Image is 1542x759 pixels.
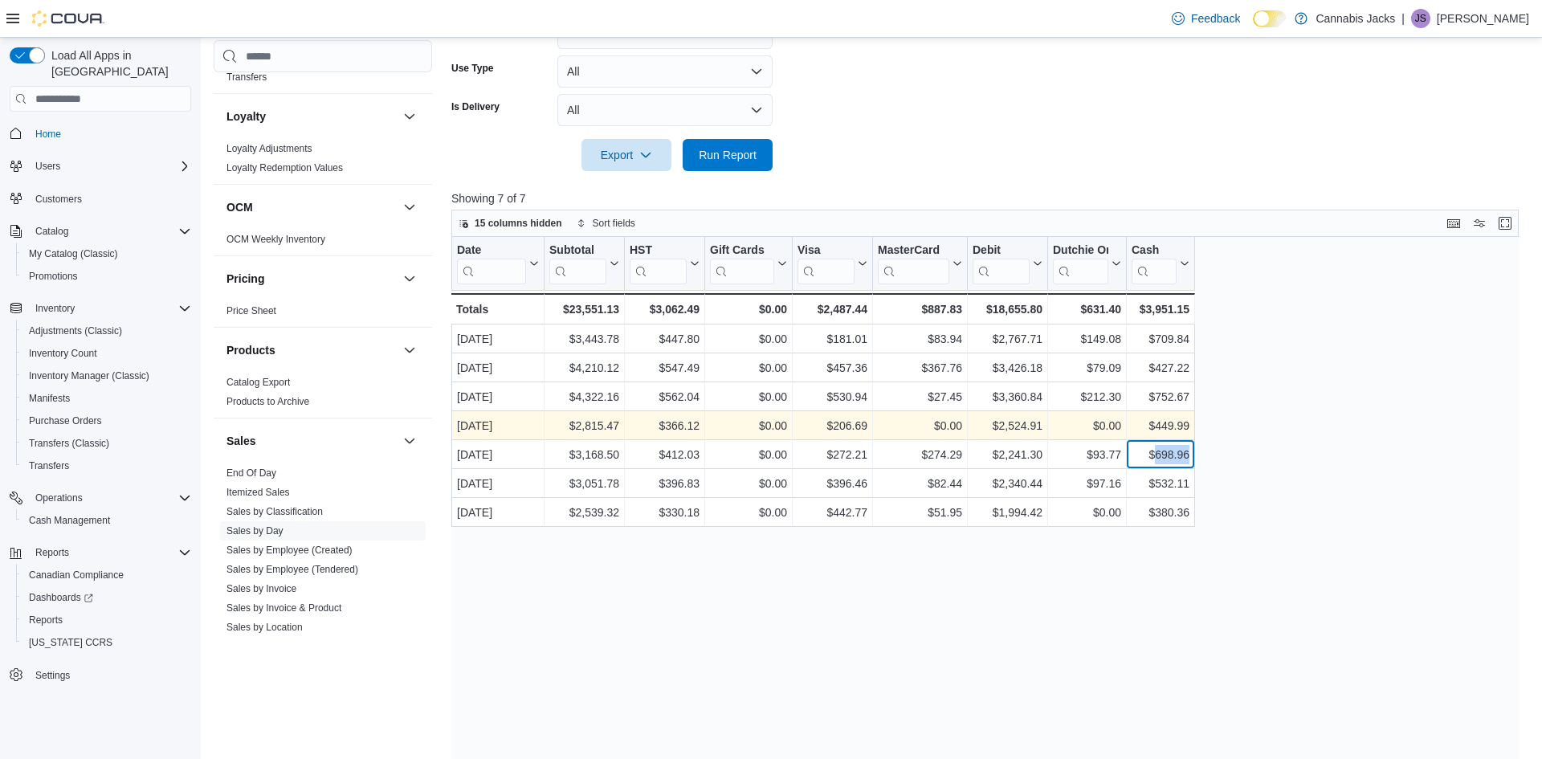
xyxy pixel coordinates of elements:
[226,142,312,155] span: Loyalty Adjustments
[1053,243,1108,284] div: Dutchie Online Payment
[226,641,339,652] a: Sales by Location per Day
[549,243,606,259] div: Subtotal
[1132,387,1189,406] div: $752.67
[29,299,81,318] button: Inventory
[457,329,539,349] div: [DATE]
[29,543,75,562] button: Reports
[451,100,500,113] label: Is Delivery
[226,545,353,556] a: Sales by Employee (Created)
[710,416,787,435] div: $0.00
[570,214,642,233] button: Sort fields
[22,633,119,652] a: [US_STATE] CCRS
[22,344,104,363] a: Inventory Count
[226,467,276,479] a: End Of Day
[29,299,191,318] span: Inventory
[630,243,687,284] div: HST
[29,347,97,360] span: Inventory Count
[457,503,539,522] div: [DATE]
[226,71,267,83] a: Transfers
[29,392,70,405] span: Manifests
[226,506,323,517] a: Sales by Classification
[1132,243,1189,284] button: Cash
[226,377,290,388] a: Catalog Export
[22,565,191,585] span: Canadian Compliance
[710,243,774,259] div: Gift Cards
[1411,9,1430,28] div: Jeremy Secord
[3,541,198,564] button: Reports
[457,387,539,406] div: [DATE]
[214,463,432,740] div: Sales
[1191,10,1240,27] span: Feedback
[798,300,867,319] div: $2,487.44
[1132,329,1189,349] div: $709.84
[226,108,397,124] button: Loyalty
[973,503,1042,522] div: $1,994.42
[29,665,191,685] span: Settings
[878,329,962,349] div: $83.94
[549,300,619,319] div: $23,551.13
[16,320,198,342] button: Adjustments (Classic)
[22,411,191,431] span: Purchase Orders
[29,459,69,472] span: Transfers
[22,321,128,341] a: Adjustments (Classic)
[1053,474,1121,493] div: $97.16
[22,267,84,286] a: Promotions
[29,270,78,283] span: Promotions
[973,329,1042,349] div: $2,767.71
[226,564,358,575] a: Sales by Employee (Tendered)
[16,509,198,532] button: Cash Management
[22,588,100,607] a: Dashboards
[1053,358,1121,377] div: $79.09
[878,387,962,406] div: $27.45
[699,147,757,163] span: Run Report
[798,474,867,493] div: $396.46
[32,10,104,27] img: Cova
[457,445,539,464] div: [DATE]
[3,220,198,243] button: Catalog
[226,271,397,287] button: Pricing
[226,487,290,498] a: Itemized Sales
[22,244,124,263] a: My Catalog (Classic)
[22,456,191,475] span: Transfers
[22,321,191,341] span: Adjustments (Classic)
[22,610,69,630] a: Reports
[214,301,432,327] div: Pricing
[630,329,700,349] div: $447.80
[226,199,253,215] h3: OCM
[1132,300,1189,319] div: $3,951.15
[400,341,419,360] button: Products
[226,396,309,407] a: Products to Archive
[22,588,191,607] span: Dashboards
[1053,503,1121,522] div: $0.00
[457,243,539,284] button: Date
[226,582,296,595] span: Sales by Invoice
[630,243,700,284] button: HST
[22,411,108,431] a: Purchase Orders
[226,505,323,518] span: Sales by Classification
[22,565,130,585] a: Canadian Compliance
[226,234,325,245] a: OCM Weekly Inventory
[226,271,264,287] h3: Pricing
[1053,300,1121,319] div: $631.40
[452,214,569,233] button: 15 columns hidden
[35,193,82,206] span: Customers
[593,217,635,230] span: Sort fields
[457,416,539,435] div: [DATE]
[29,488,89,508] button: Operations
[3,121,198,145] button: Home
[710,445,787,464] div: $0.00
[798,503,867,522] div: $442.77
[710,358,787,377] div: $0.00
[683,139,773,171] button: Run Report
[400,107,419,126] button: Loyalty
[549,416,619,435] div: $2,815.47
[16,265,198,288] button: Promotions
[35,302,75,315] span: Inventory
[878,474,962,493] div: $82.44
[226,305,276,316] a: Price Sheet
[1470,214,1489,233] button: Display options
[3,297,198,320] button: Inventory
[226,525,284,537] a: Sales by Day
[878,243,962,284] button: MasterCard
